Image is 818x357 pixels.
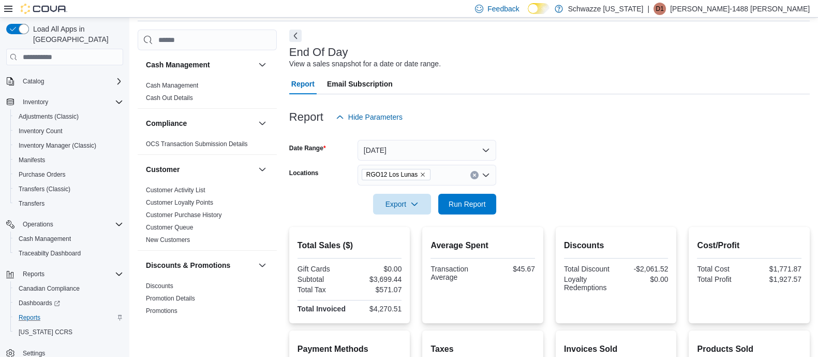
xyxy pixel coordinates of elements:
[697,239,801,252] h2: Cost/Profit
[670,3,810,15] p: [PERSON_NAME]-1488 [PERSON_NAME]
[14,139,100,152] a: Inventory Manager (Classic)
[352,275,402,283] div: $3,699.44
[23,77,44,85] span: Catalog
[256,117,269,130] button: Compliance
[564,275,614,292] div: Loyalty Redemptions
[146,140,248,148] a: OCS Transaction Submission Details
[146,60,254,70] button: Cash Management
[19,112,79,121] span: Adjustments (Classic)
[10,182,127,196] button: Transfers (Classic)
[289,30,302,42] button: Next
[332,107,407,127] button: Hide Parameters
[2,95,127,109] button: Inventory
[14,183,123,195] span: Transfers (Classic)
[366,169,418,180] span: RGO12 Los Lunas
[656,3,663,15] span: D1
[14,282,84,295] a: Canadian Compliance
[10,246,127,261] button: Traceabilty Dashboard
[10,325,127,339] button: [US_STATE] CCRS
[653,3,666,15] div: Denise-1488 Zamora
[358,140,496,161] button: [DATE]
[19,268,123,280] span: Reports
[14,311,44,324] a: Reports
[14,197,49,210] a: Transfers
[146,94,193,102] span: Cash Out Details
[618,265,668,273] div: -$2,061.52
[19,313,40,322] span: Reports
[430,239,535,252] h2: Average Spent
[14,168,70,181] a: Purchase Orders
[256,259,269,272] button: Discounts & Promotions
[470,171,479,179] button: Clear input
[10,196,127,211] button: Transfers
[146,260,254,270] button: Discounts & Promotions
[19,249,81,258] span: Traceabilty Dashboard
[697,275,747,283] div: Total Profit
[19,96,52,108] button: Inventory
[10,138,127,153] button: Inventory Manager (Classic)
[289,144,326,152] label: Date Range
[751,265,801,273] div: $1,771.87
[14,154,49,166] a: Manifests
[14,197,123,210] span: Transfers
[430,265,481,281] div: Transaction Average
[146,81,198,90] span: Cash Management
[10,124,127,138] button: Inventory Count
[10,296,127,310] a: Dashboards
[352,285,402,294] div: $571.07
[146,211,222,219] a: Customer Purchase History
[298,285,348,294] div: Total Tax
[138,138,277,154] div: Compliance
[146,294,195,303] span: Promotion Details
[362,169,430,180] span: RGO12 Los Lunas
[298,239,402,252] h2: Total Sales ($)
[19,268,49,280] button: Reports
[146,82,198,89] a: Cash Management
[289,169,319,177] label: Locations
[19,235,71,243] span: Cash Management
[23,270,44,278] span: Reports
[289,111,323,123] h3: Report
[19,170,66,179] span: Purchase Orders
[298,275,348,283] div: Subtotal
[14,247,85,260] a: Traceabilty Dashboard
[14,326,77,338] a: [US_STATE] CCRS
[256,59,269,71] button: Cash Management
[528,3,549,14] input: Dark Mode
[289,59,441,69] div: View a sales snapshot for a date or date range.
[14,233,123,245] span: Cash Management
[2,74,127,89] button: Catalog
[146,307,177,315] a: Promotions
[482,171,490,179] button: Open list of options
[449,199,486,209] span: Run Report
[618,275,668,283] div: $0.00
[14,139,123,152] span: Inventory Manager (Classic)
[647,3,649,15] p: |
[2,217,127,232] button: Operations
[146,164,254,175] button: Customer
[564,343,668,355] h2: Invoices Sold
[10,232,127,246] button: Cash Management
[14,183,75,195] a: Transfers (Classic)
[298,343,402,355] h2: Payment Methods
[348,112,403,122] span: Hide Parameters
[14,311,123,324] span: Reports
[291,74,315,94] span: Report
[568,3,644,15] p: Schwazze [US_STATE]
[19,156,45,164] span: Manifests
[564,239,668,252] h2: Discounts
[19,75,48,88] button: Catalog
[352,305,402,313] div: $4,270.51
[146,186,205,194] span: Customer Activity List
[14,247,123,260] span: Traceabilty Dashboard
[19,185,70,193] span: Transfers (Classic)
[697,343,801,355] h2: Products Sold
[298,265,348,273] div: Gift Cards
[352,265,402,273] div: $0.00
[485,265,535,273] div: $45.67
[14,154,123,166] span: Manifests
[19,141,96,150] span: Inventory Manager (Classic)
[14,125,67,137] a: Inventory Count
[19,199,44,208] span: Transfers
